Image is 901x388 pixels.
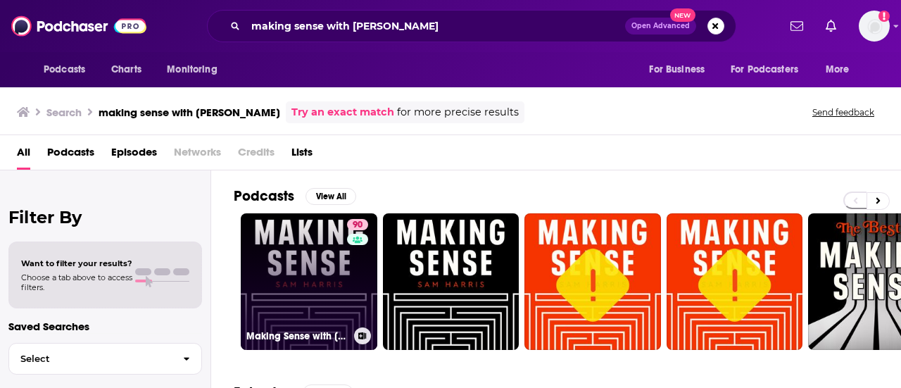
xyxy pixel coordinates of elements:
[234,187,356,205] a: PodcastsView All
[878,11,890,22] svg: Add a profile image
[353,218,363,232] span: 90
[639,56,722,83] button: open menu
[47,141,94,170] a: Podcasts
[826,60,850,80] span: More
[246,15,625,37] input: Search podcasts, credits, & more...
[631,23,690,30] span: Open Advanced
[238,141,275,170] span: Credits
[11,13,146,39] img: Podchaser - Follow, Share and Rate Podcasts
[157,56,235,83] button: open menu
[820,14,842,38] a: Show notifications dropdown
[859,11,890,42] img: User Profile
[731,60,798,80] span: For Podcasters
[625,18,696,35] button: Open AdvancedNew
[167,60,217,80] span: Monitoring
[859,11,890,42] button: Show profile menu
[8,343,202,375] button: Select
[347,219,368,230] a: 90
[8,207,202,227] h2: Filter By
[234,187,294,205] h2: Podcasts
[111,141,157,170] a: Episodes
[670,8,695,22] span: New
[305,188,356,205] button: View All
[397,104,519,120] span: for more precise results
[785,14,809,38] a: Show notifications dropdown
[21,273,132,292] span: Choose a tab above to access filters.
[17,141,30,170] a: All
[207,10,736,42] div: Search podcasts, credits, & more...
[99,106,280,119] h3: making sense with [PERSON_NAME]
[808,106,878,118] button: Send feedback
[46,106,82,119] h3: Search
[111,60,141,80] span: Charts
[8,320,202,333] p: Saved Searches
[241,213,377,350] a: 90Making Sense with [PERSON_NAME]
[816,56,867,83] button: open menu
[291,104,394,120] a: Try an exact match
[291,141,313,170] a: Lists
[174,141,221,170] span: Networks
[21,258,132,268] span: Want to filter your results?
[722,56,819,83] button: open menu
[246,330,348,342] h3: Making Sense with [PERSON_NAME]
[34,56,103,83] button: open menu
[44,60,85,80] span: Podcasts
[102,56,150,83] a: Charts
[859,11,890,42] span: Logged in as juliahaav
[649,60,705,80] span: For Business
[9,354,172,363] span: Select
